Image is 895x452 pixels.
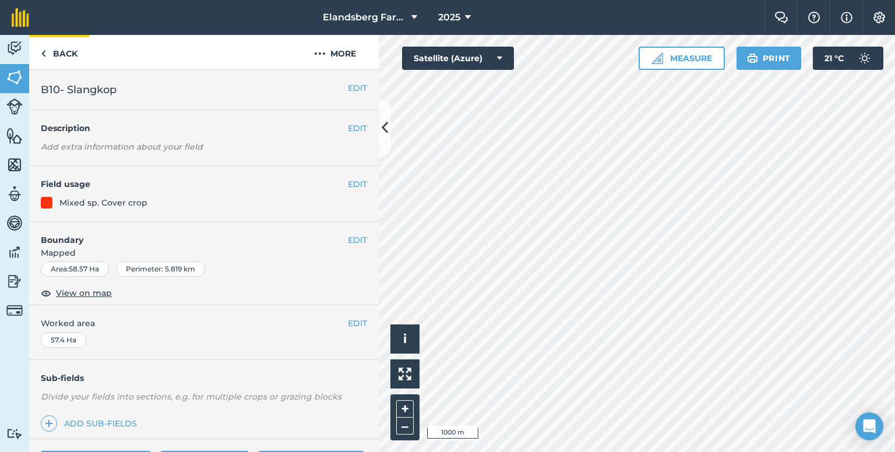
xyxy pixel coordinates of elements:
img: svg+xml;base64,PD94bWwgdmVyc2lvbj0iMS4wIiBlbmNvZGluZz0idXRmLTgiPz4KPCEtLSBHZW5lcmF0b3I6IEFkb2JlIE... [6,40,23,57]
h4: Boundary [29,222,348,246]
img: fieldmargin Logo [12,8,29,27]
span: Elandsberg Farms [323,10,407,24]
button: EDIT [348,82,367,94]
img: svg+xml;base64,PHN2ZyB4bWxucz0iaHR0cDovL3d3dy53My5vcmcvMjAwMC9zdmciIHdpZHRoPSIxNCIgaGVpZ2h0PSIyNC... [45,416,53,430]
span: Worked area [41,317,367,330]
img: svg+xml;base64,PD94bWwgdmVyc2lvbj0iMS4wIiBlbmNvZGluZz0idXRmLTgiPz4KPCEtLSBHZW5lcmF0b3I6IEFkb2JlIE... [6,243,23,261]
img: svg+xml;base64,PD94bWwgdmVyc2lvbj0iMS4wIiBlbmNvZGluZz0idXRmLTgiPz4KPCEtLSBHZW5lcmF0b3I6IEFkb2JlIE... [6,98,23,115]
h4: Sub-fields [29,372,379,384]
button: 21 °C [813,47,883,70]
img: Ruler icon [651,52,663,64]
div: Mixed sp. Cover crop [59,196,147,209]
img: svg+xml;base64,PD94bWwgdmVyc2lvbj0iMS4wIiBlbmNvZGluZz0idXRmLTgiPz4KPCEtLSBHZW5lcmF0b3I6IEFkb2JlIE... [6,273,23,290]
span: View on map [56,287,112,299]
img: svg+xml;base64,PHN2ZyB4bWxucz0iaHR0cDovL3d3dy53My5vcmcvMjAwMC9zdmciIHdpZHRoPSIxOSIgaGVpZ2h0PSIyNC... [747,51,758,65]
button: EDIT [348,234,367,246]
div: Open Intercom Messenger [855,412,883,440]
button: EDIT [348,317,367,330]
img: svg+xml;base64,PHN2ZyB4bWxucz0iaHR0cDovL3d3dy53My5vcmcvMjAwMC9zdmciIHdpZHRoPSI1NiIgaGVpZ2h0PSI2MC... [6,156,23,174]
img: svg+xml;base64,PHN2ZyB4bWxucz0iaHR0cDovL3d3dy53My5vcmcvMjAwMC9zdmciIHdpZHRoPSI1NiIgaGVpZ2h0PSI2MC... [6,127,23,144]
button: EDIT [348,122,367,135]
span: Mapped [29,246,379,259]
button: i [390,324,420,354]
img: svg+xml;base64,PHN2ZyB4bWxucz0iaHR0cDovL3d3dy53My5vcmcvMjAwMC9zdmciIHdpZHRoPSI1NiIgaGVpZ2h0PSI2MC... [6,69,23,86]
a: Back [29,35,89,69]
button: + [396,400,414,418]
a: Add sub-fields [41,415,142,432]
button: Measure [639,47,725,70]
img: svg+xml;base64,PD94bWwgdmVyc2lvbj0iMS4wIiBlbmNvZGluZz0idXRmLTgiPz4KPCEtLSBHZW5lcmF0b3I6IEFkb2JlIE... [6,428,23,439]
img: svg+xml;base64,PHN2ZyB4bWxucz0iaHR0cDovL3d3dy53My5vcmcvMjAwMC9zdmciIHdpZHRoPSI5IiBoZWlnaHQ9IjI0Ii... [41,47,46,61]
img: A question mark icon [807,12,821,23]
button: More [291,35,379,69]
img: Four arrows, one pointing top left, one top right, one bottom right and the last bottom left [399,368,411,380]
img: A cog icon [872,12,886,23]
button: EDIT [348,178,367,190]
span: 21 ° C [824,47,844,70]
img: svg+xml;base64,PD94bWwgdmVyc2lvbj0iMS4wIiBlbmNvZGluZz0idXRmLTgiPz4KPCEtLSBHZW5lcmF0b3I6IEFkb2JlIE... [6,185,23,203]
button: Print [737,47,802,70]
img: svg+xml;base64,PHN2ZyB4bWxucz0iaHR0cDovL3d3dy53My5vcmcvMjAwMC9zdmciIHdpZHRoPSIxNyIgaGVpZ2h0PSIxNy... [841,10,852,24]
div: Area : 58.57 Ha [41,262,109,277]
img: svg+xml;base64,PD94bWwgdmVyc2lvbj0iMS4wIiBlbmNvZGluZz0idXRmLTgiPz4KPCEtLSBHZW5lcmF0b3I6IEFkb2JlIE... [6,302,23,319]
h4: Description [41,122,367,135]
button: – [396,418,414,435]
img: svg+xml;base64,PD94bWwgdmVyc2lvbj0iMS4wIiBlbmNvZGluZz0idXRmLTgiPz4KPCEtLSBHZW5lcmF0b3I6IEFkb2JlIE... [853,47,876,70]
span: 2025 [438,10,460,24]
img: svg+xml;base64,PHN2ZyB4bWxucz0iaHR0cDovL3d3dy53My5vcmcvMjAwMC9zdmciIHdpZHRoPSIyMCIgaGVpZ2h0PSIyNC... [314,47,326,61]
img: svg+xml;base64,PD94bWwgdmVyc2lvbj0iMS4wIiBlbmNvZGluZz0idXRmLTgiPz4KPCEtLSBHZW5lcmF0b3I6IEFkb2JlIE... [6,214,23,232]
button: View on map [41,286,112,300]
div: Perimeter : 5.819 km [116,262,205,277]
span: i [403,331,407,346]
em: Divide your fields into sections, e.g. for multiple crops or grazing blocks [41,391,341,402]
div: 57.4 Ha [41,333,86,348]
img: Two speech bubbles overlapping with the left bubble in the forefront [774,12,788,23]
h4: Field usage [41,178,348,190]
em: Add extra information about your field [41,142,203,152]
img: svg+xml;base64,PHN2ZyB4bWxucz0iaHR0cDovL3d3dy53My5vcmcvMjAwMC9zdmciIHdpZHRoPSIxOCIgaGVpZ2h0PSIyNC... [41,286,51,300]
button: Satellite (Azure) [402,47,514,70]
span: B10- Slangkop [41,82,117,98]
